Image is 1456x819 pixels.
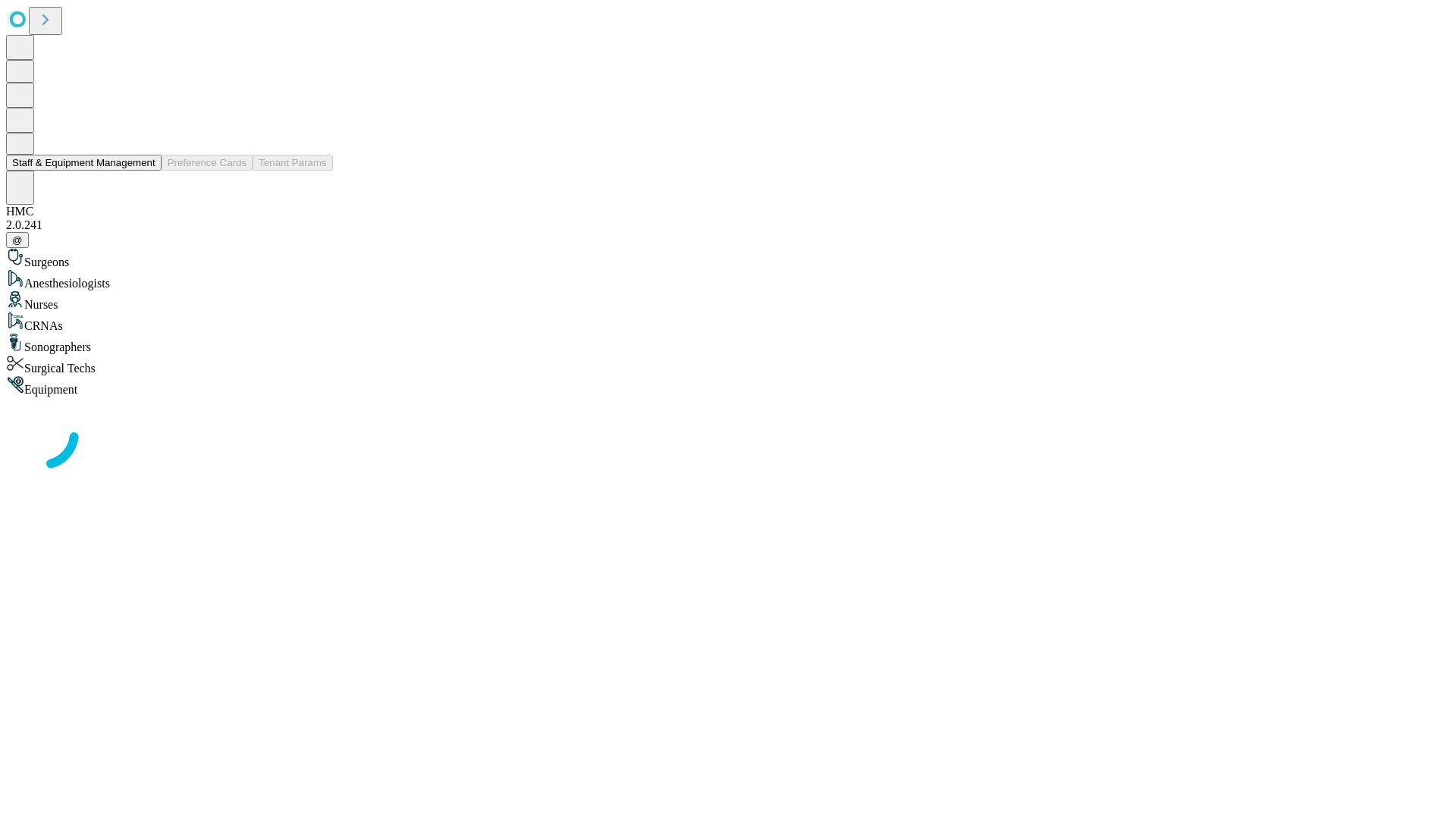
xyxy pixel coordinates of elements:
[162,155,253,171] button: Preference Cards
[6,312,1450,333] div: CRNAs
[6,354,1450,375] div: Surgical Techs
[6,269,1450,290] div: Anesthesiologists
[6,290,1450,312] div: Nurses
[6,248,1450,269] div: Surgeons
[253,155,333,171] button: Tenant Params
[6,155,162,171] button: Staff & Equipment Management
[6,333,1450,354] div: Sonographers
[6,218,1450,232] div: 2.0.241
[12,234,23,246] span: @
[6,232,29,248] button: @
[6,205,1450,218] div: HMC
[6,375,1450,397] div: Equipment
